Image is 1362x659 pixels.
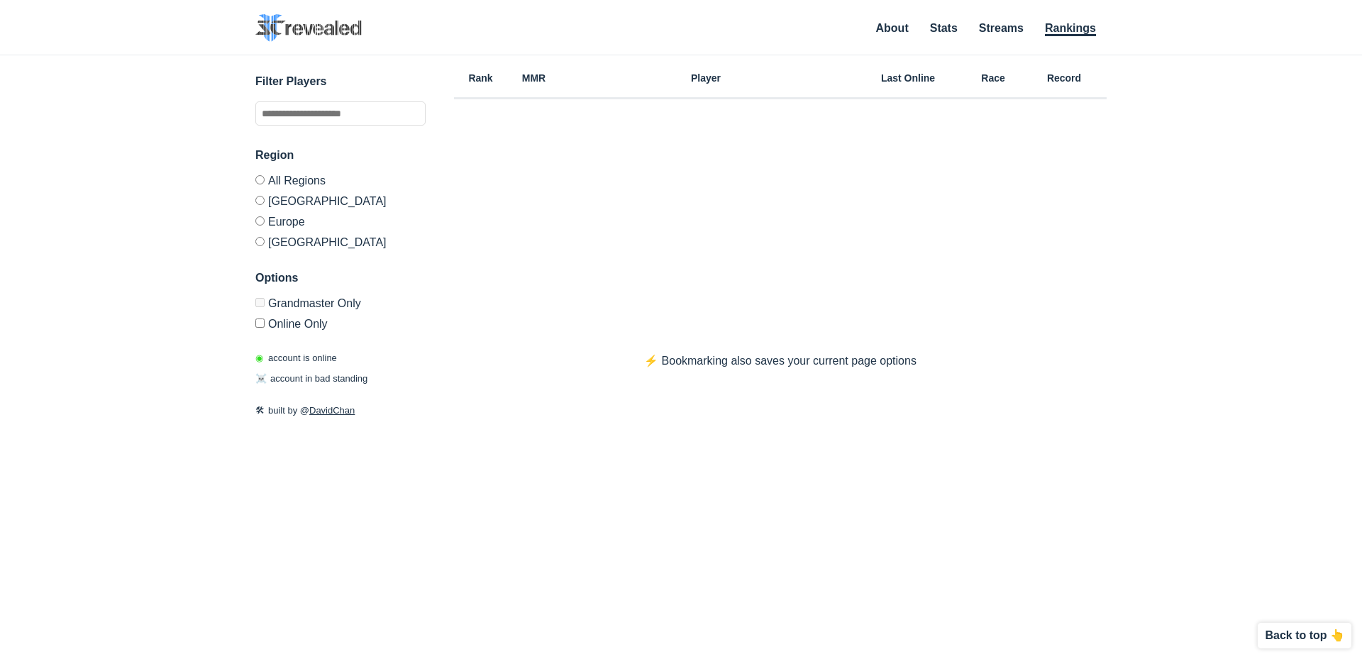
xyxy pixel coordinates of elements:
p: account in bad standing [255,372,367,386]
a: DavidChan [309,405,355,416]
h3: Filter Players [255,73,426,90]
h3: Region [255,147,426,164]
h6: Last Online [851,73,965,83]
span: 🛠 [255,405,265,416]
input: [GEOGRAPHIC_DATA] [255,237,265,246]
h6: Race [965,73,1021,83]
p: Back to top 👆 [1265,630,1344,641]
h6: MMR [507,73,560,83]
p: account is online [255,351,337,365]
h6: Record [1021,73,1107,83]
label: Only Show accounts currently in Grandmaster [255,298,426,313]
input: Grandmaster Only [255,298,265,307]
img: SC2 Revealed [255,14,362,42]
h6: Rank [454,73,507,83]
input: [GEOGRAPHIC_DATA] [255,196,265,205]
span: ☠️ [255,373,267,384]
a: Streams [979,22,1024,34]
label: Europe [255,211,426,231]
label: [GEOGRAPHIC_DATA] [255,231,426,248]
a: About [876,22,909,34]
label: [GEOGRAPHIC_DATA] [255,190,426,211]
input: Europe [255,216,265,226]
p: ⚡️ Bookmarking also saves your current page options [616,353,945,370]
h3: Options [255,270,426,287]
input: All Regions [255,175,265,184]
a: Stats [930,22,958,34]
a: Rankings [1045,22,1096,36]
h6: Player [560,73,851,83]
label: All Regions [255,175,426,190]
label: Only show accounts currently laddering [255,313,426,330]
input: Online Only [255,319,265,328]
span: ◉ [255,353,263,363]
p: built by @ [255,404,426,418]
